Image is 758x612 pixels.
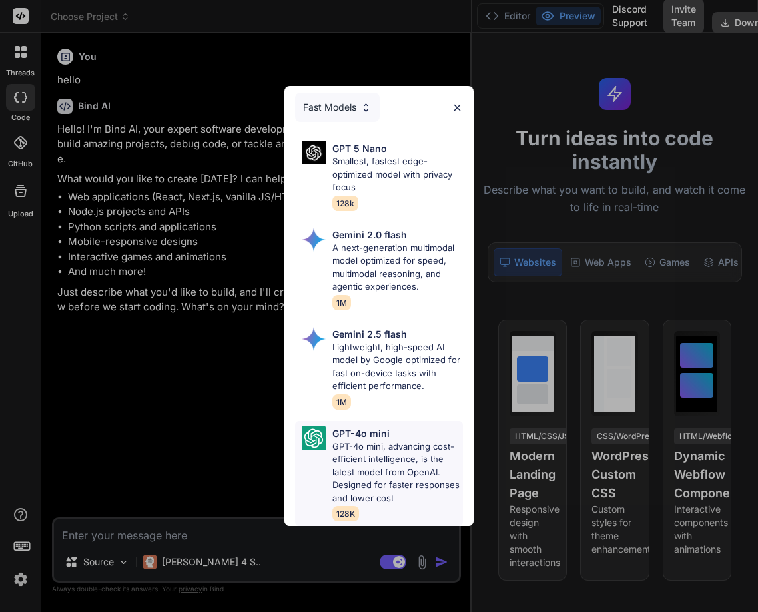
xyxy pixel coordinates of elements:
span: 128k [332,196,358,211]
p: GPT 5 Nano [332,141,387,155]
img: Pick Models [302,141,326,164]
img: Pick Models [302,327,326,351]
p: Smallest, fastest edge-optimized model with privacy focus [332,155,464,194]
img: Pick Models [302,228,326,252]
div: Fast Models [295,93,380,122]
img: close [452,102,463,113]
p: GPT-4o mini, advancing cost-efficient intelligence, is the latest model from OpenAI. Designed for... [332,440,464,505]
span: 1M [332,295,351,310]
p: GPT-4o mini [332,426,390,440]
p: Gemini 2.5 flash [332,327,407,341]
p: A next-generation multimodal model optimized for speed, multimodal reasoning, and agentic experie... [332,242,464,294]
span: 128K [332,506,359,521]
p: Gemini 2.0 flash [332,228,407,242]
p: Lightweight, high-speed AI model by Google optimized for fast on-device tasks with efficient perf... [332,341,464,393]
img: Pick Models [302,426,326,450]
img: Pick Models [360,102,372,113]
span: 1M [332,394,351,410]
